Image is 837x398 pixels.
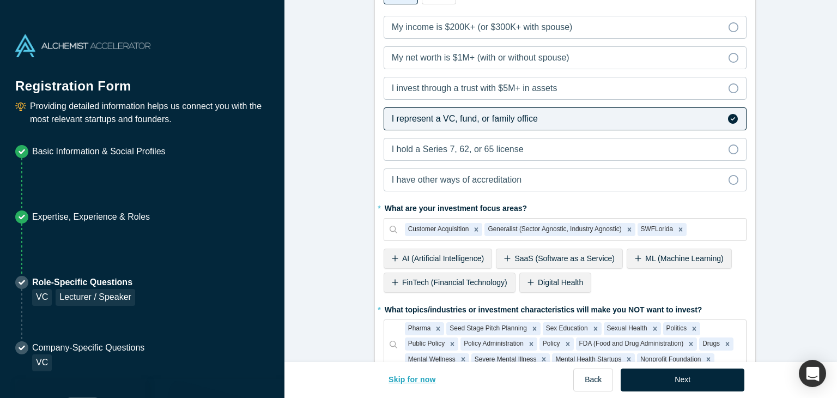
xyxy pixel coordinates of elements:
div: Policy [539,337,562,351]
div: SWFLorida [638,223,675,236]
div: Sexual Health [604,322,649,335]
div: Digital Health [519,273,592,293]
div: Nonprofit Foundation [637,353,702,366]
span: I represent a VC, fund, or family office [392,114,538,123]
div: Remove SWFLorida [675,223,687,236]
span: FinTech (Financial Technology) [402,278,507,287]
h1: Registration Form [15,65,269,96]
div: FDA (Food and Drug Administration) [576,337,686,351]
div: Remove Mental Health Startups [623,353,635,366]
span: I invest through a trust with $5M+ in assets [392,83,557,93]
p: Basic Information & Social Profiles [32,145,166,158]
div: Remove Sex Education [590,322,602,335]
div: AI (Artificial Intelligence) [384,249,492,269]
div: Lecturer / Speaker [56,289,135,306]
div: Politics [663,322,689,335]
span: AI (Artificial Intelligence) [402,254,484,263]
div: VC [32,289,52,306]
label: What are your investment focus areas? [384,199,747,214]
span: My net worth is $1M+ (with or without spouse) [392,53,569,62]
div: Remove Pharma [432,322,444,335]
label: What topics/industries or investment characteristics will make you NOT want to invest? [384,300,747,316]
div: Mental Health Startups [552,353,623,366]
div: Remove Severe Mental Illness [538,353,550,366]
button: Next [621,369,744,391]
div: Remove FDA (Food and Drug Administration) [685,337,697,351]
div: Policy Administration [460,337,525,351]
div: Public Policy [405,337,446,351]
div: FinTech (Financial Technology) [384,273,515,293]
div: VC [32,354,52,371]
span: Digital Health [538,278,583,287]
div: Remove Policy [562,337,574,351]
div: Drugs [699,337,721,351]
div: Remove Customer Acquisition [470,223,482,236]
span: I have other ways of accreditation [392,175,521,184]
div: Severe Mental Illness [471,353,538,366]
img: Alchemist Accelerator Logo [15,34,150,57]
div: Seed Stage Pitch Planning [446,322,528,335]
div: Remove Policy Administration [525,337,537,351]
div: Remove Generalist (Sector Agnostic, Industry Agnostic) [623,223,635,236]
button: Back [573,369,613,391]
div: Pharma [405,322,433,335]
div: Remove Politics [688,322,700,335]
div: Remove Seed Stage Pitch Planning [529,322,541,335]
div: Remove Nonprofit Foundation [702,353,714,366]
p: Role-Specific Questions [32,276,135,289]
div: Remove Sexual Health [649,322,661,335]
div: ML (Machine Learning) [627,249,732,269]
span: My income is $200K+ (or $300K+ with spouse) [392,22,573,32]
p: Providing detailed information helps us connect you with the most relevant startups and founders. [30,100,269,126]
div: Customer Acquisition [405,223,471,236]
span: ML (Machine Learning) [645,254,723,263]
div: Remove Public Policy [446,337,458,351]
div: Mental Wellness [405,353,457,366]
div: Sex Education [543,322,590,335]
p: Expertise, Experience & Roles [32,210,150,224]
span: I hold a Series 7, 62, or 65 license [392,144,524,154]
span: SaaS (Software as a Service) [514,254,615,263]
div: Generalist (Sector Agnostic, Industry Agnostic) [484,223,623,236]
div: Remove Mental Wellness [457,353,469,366]
p: Company-Specific Questions [32,341,144,354]
div: Remove Drugs [721,337,733,351]
div: SaaS (Software as a Service) [496,249,623,269]
button: Skip for now [377,369,447,391]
